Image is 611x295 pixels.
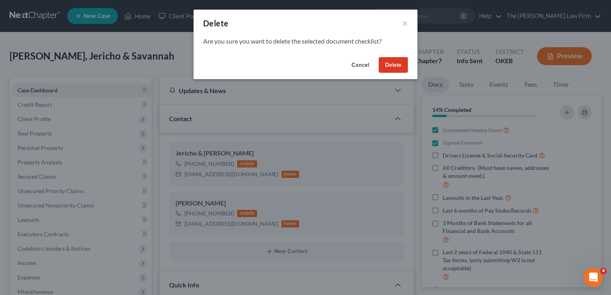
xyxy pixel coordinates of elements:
span: 4 [600,268,607,274]
p: Are you sure you want to delete the selected document checklist? [203,37,408,46]
button: × [402,18,408,28]
button: Delete [379,57,408,73]
button: Cancel [345,57,375,73]
div: Delete [203,18,228,29]
iframe: Intercom live chat [584,268,603,287]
